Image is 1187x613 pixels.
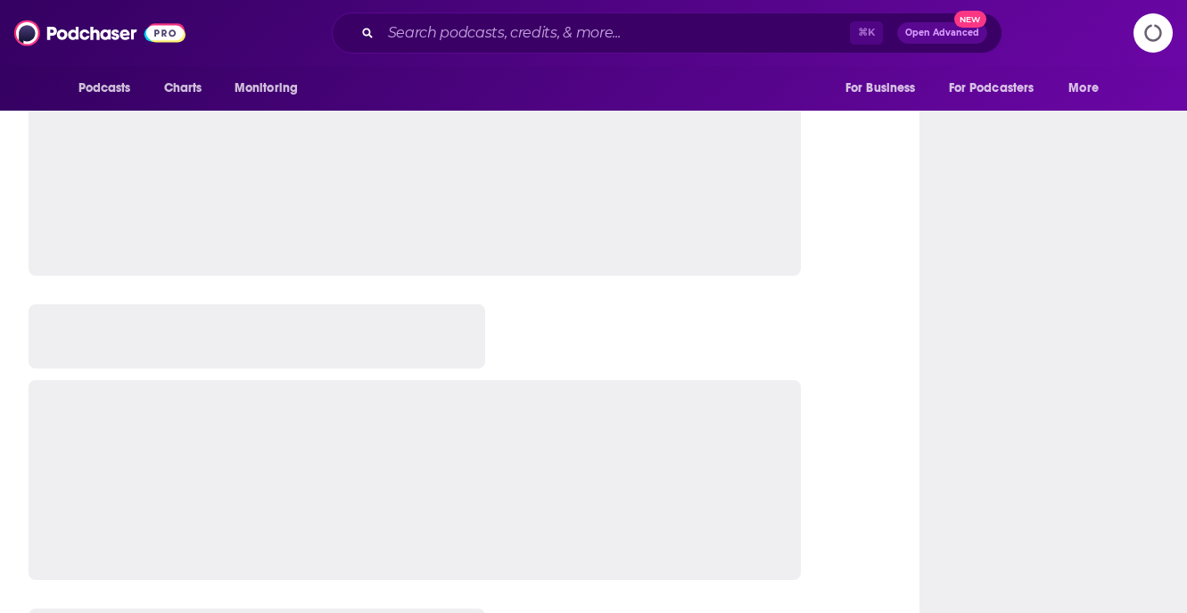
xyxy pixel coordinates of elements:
[78,76,131,101] span: Podcasts
[152,71,213,105] a: Charts
[833,71,938,105] button: open menu
[332,12,1002,54] div: Search podcasts, credits, & more...
[905,29,979,37] span: Open Advanced
[66,71,154,105] button: open menu
[850,21,883,45] span: ⌘ K
[164,76,202,101] span: Charts
[949,76,1035,101] span: For Podcasters
[381,19,850,47] input: Search podcasts, credits, & more...
[897,22,987,44] button: Open AdvancedNew
[845,76,916,101] span: For Business
[1068,76,1099,101] span: More
[1056,71,1121,105] button: open menu
[14,16,185,50] img: Podchaser - Follow, Share and Rate Podcasts
[1133,13,1173,53] span: Logging in
[937,71,1060,105] button: open menu
[954,11,986,28] span: New
[235,76,298,101] span: Monitoring
[222,71,321,105] button: open menu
